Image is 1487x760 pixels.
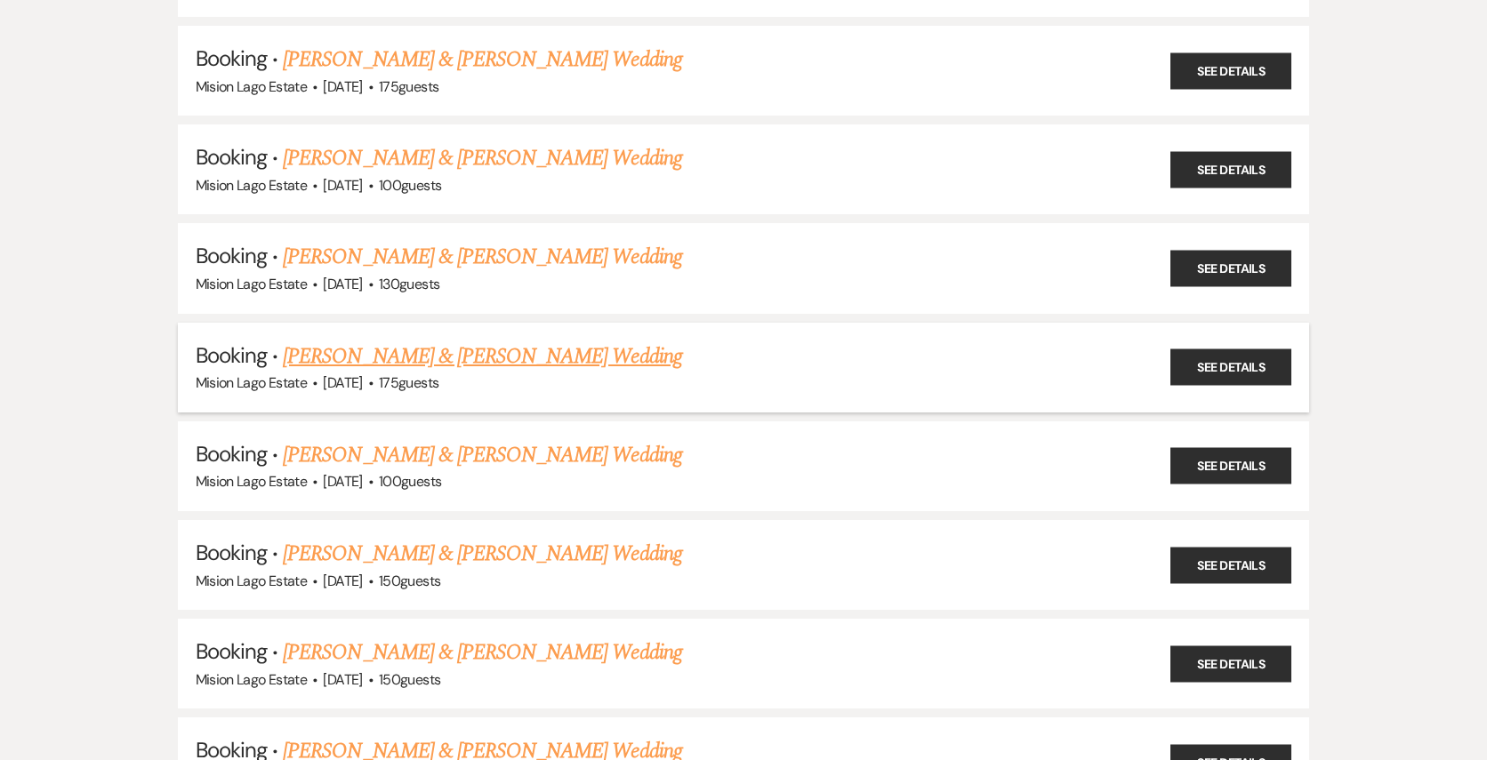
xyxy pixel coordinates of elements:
[283,340,681,372] a: [PERSON_NAME] & [PERSON_NAME] Wedding
[379,572,440,590] span: 150 guests
[1170,547,1291,583] a: See Details
[379,670,440,689] span: 150 guests
[283,44,681,76] a: [PERSON_NAME] & [PERSON_NAME] Wedding
[196,539,267,566] span: Booking
[1170,349,1291,386] a: See Details
[196,275,307,293] span: Mision Lago Estate
[1170,645,1291,682] a: See Details
[323,670,362,689] span: [DATE]
[323,77,362,96] span: [DATE]
[323,176,362,195] span: [DATE]
[196,143,267,171] span: Booking
[323,373,362,392] span: [DATE]
[379,472,441,491] span: 100 guests
[379,77,438,96] span: 175 guests
[283,241,681,273] a: [PERSON_NAME] & [PERSON_NAME] Wedding
[283,636,681,668] a: [PERSON_NAME] & [PERSON_NAME] Wedding
[379,373,438,392] span: 175 guests
[196,572,307,590] span: Mision Lago Estate
[283,439,681,471] a: [PERSON_NAME] & [PERSON_NAME] Wedding
[196,341,267,369] span: Booking
[283,538,681,570] a: [PERSON_NAME] & [PERSON_NAME] Wedding
[196,637,267,665] span: Booking
[196,472,307,491] span: Mision Lago Estate
[283,142,681,174] a: [PERSON_NAME] & [PERSON_NAME] Wedding
[1170,448,1291,484] a: See Details
[1170,52,1291,89] a: See Details
[1170,151,1291,188] a: See Details
[1170,251,1291,287] a: See Details
[323,472,362,491] span: [DATE]
[196,670,307,689] span: Mision Lago Estate
[323,275,362,293] span: [DATE]
[196,440,267,468] span: Booking
[196,373,307,392] span: Mision Lago Estate
[196,44,267,72] span: Booking
[196,77,307,96] span: Mision Lago Estate
[379,176,441,195] span: 100 guests
[196,242,267,269] span: Booking
[196,176,307,195] span: Mision Lago Estate
[323,572,362,590] span: [DATE]
[379,275,439,293] span: 130 guests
